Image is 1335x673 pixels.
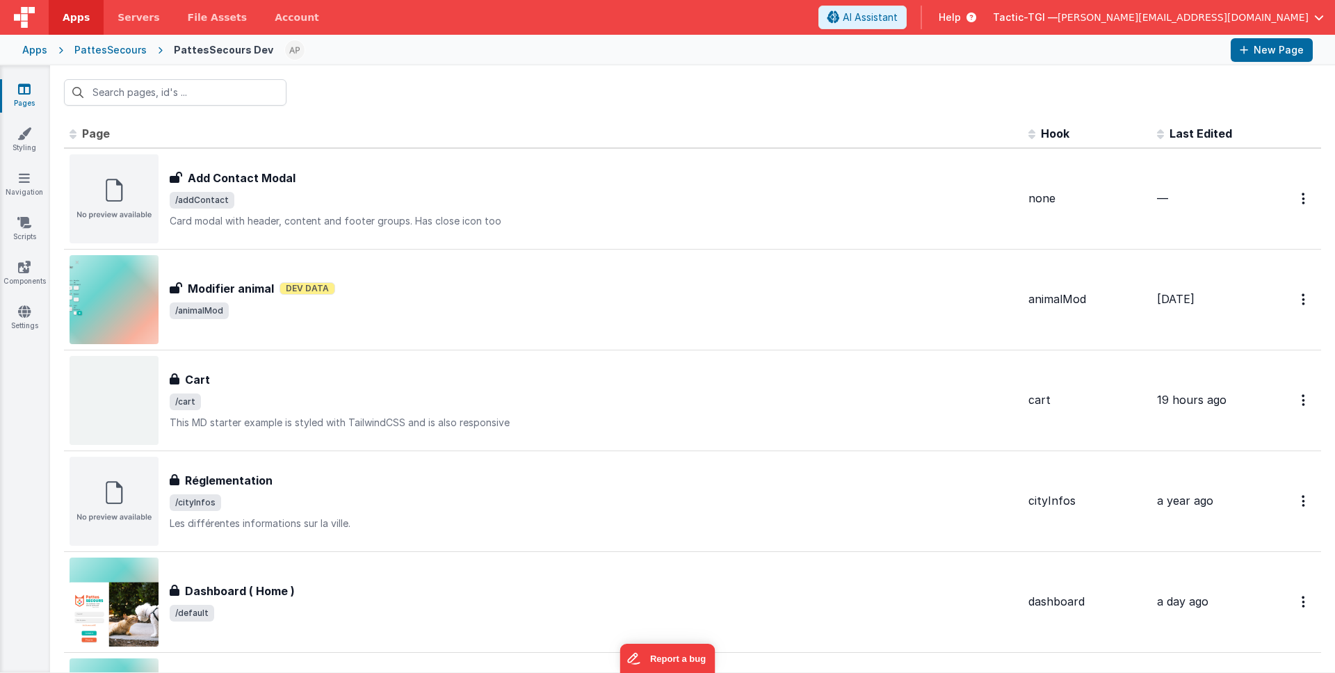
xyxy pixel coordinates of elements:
div: PattesSecours [74,43,147,57]
div: dashboard [1028,594,1146,610]
span: [PERSON_NAME][EMAIL_ADDRESS][DOMAIN_NAME] [1058,10,1309,24]
div: Apps [22,43,47,57]
p: Card modal with header, content and footer groups. Has close icon too [170,214,1017,228]
p: This MD starter example is styled with TailwindCSS and is also responsive [170,416,1017,430]
button: Tactic-TGI — [PERSON_NAME][EMAIL_ADDRESS][DOMAIN_NAME] [993,10,1324,24]
span: Page [82,127,110,140]
div: none [1028,190,1146,206]
span: File Assets [188,10,248,24]
button: Options [1293,587,1316,616]
input: Search pages, id's ... [64,79,286,106]
button: AI Assistant [818,6,907,29]
button: Options [1293,285,1316,314]
span: [DATE] [1157,292,1195,306]
h3: Cart [185,371,210,388]
button: New Page [1231,38,1313,62]
span: Last Edited [1170,127,1232,140]
span: /addContact [170,192,234,209]
span: Hook [1041,127,1069,140]
iframe: Marker.io feedback button [620,644,715,673]
span: — [1157,191,1168,205]
span: Dev Data [280,282,335,295]
div: cityInfos [1028,493,1146,509]
span: Apps [63,10,90,24]
button: Options [1293,184,1316,213]
span: a day ago [1157,594,1208,608]
span: /animalMod [170,302,229,319]
img: c78abd8586fb0502950fd3f28e86ae42 [285,40,305,60]
button: Options [1293,487,1316,515]
span: /cart [170,394,201,410]
span: /default [170,605,214,622]
p: Les différentes informations sur la ville. [170,517,1017,530]
button: Options [1293,386,1316,414]
h3: Dashboard ( Home ) [185,583,295,599]
span: AI Assistant [843,10,898,24]
div: cart [1028,392,1146,408]
span: 19 hours ago [1157,393,1227,407]
span: Help [939,10,961,24]
span: Tactic-TGI — [993,10,1058,24]
h3: Add Contact Modal [188,170,296,186]
div: PattesSecours Dev [174,43,273,57]
span: a year ago [1157,494,1213,508]
span: Servers [118,10,159,24]
h3: Réglementation [185,472,273,489]
h3: Modifier animal [188,280,274,297]
div: animalMod [1028,291,1146,307]
span: /cityInfos [170,494,221,511]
